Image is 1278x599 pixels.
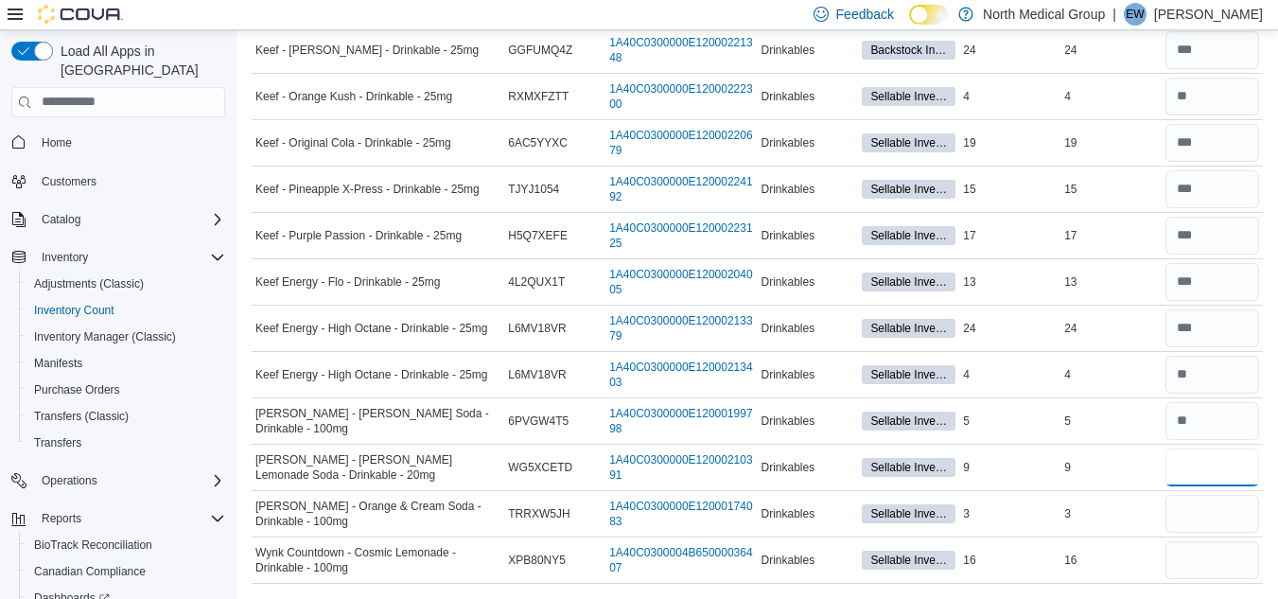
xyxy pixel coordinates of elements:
a: Home [34,132,79,154]
a: 1A40C0300004B65000036407 [609,545,753,575]
span: Keef Energy - Flo - Drinkable - 25mg [255,274,440,290]
span: [PERSON_NAME] - [PERSON_NAME] Soda - Drinkable - 100mg [255,406,500,436]
span: Drinkables [761,553,814,568]
button: Transfers (Classic) [19,403,233,430]
span: Catalog [34,208,225,231]
div: 4 [959,363,1060,386]
span: 6PVGW4T5 [508,414,569,429]
a: 1A40C0300000E12000222300 [609,81,753,112]
a: Inventory Manager (Classic) [26,326,184,348]
span: L6MV18VR [508,367,566,382]
div: 5 [1060,410,1162,432]
button: BioTrack Reconciliation [19,532,233,558]
span: Sellable Inventory [870,505,947,522]
button: Adjustments (Classic) [19,271,233,297]
span: Sellable Inventory [870,459,947,476]
span: Keef Energy - High Octane - Drinkable - 25mg [255,367,487,382]
div: 9 [959,456,1060,479]
div: 24 [959,317,1060,340]
input: Dark Mode [909,5,949,25]
span: BioTrack Reconciliation [34,537,152,553]
button: Inventory [34,246,96,269]
span: Inventory Count [34,303,114,318]
button: Reports [4,505,233,532]
div: 3 [959,502,1060,525]
span: Keef - Purple Passion - Drinkable - 25mg [255,228,462,243]
span: Sellable Inventory [862,273,955,291]
a: 1A40C0300000E12000220679 [609,128,753,158]
button: Catalog [4,206,233,233]
span: Drinkables [761,414,814,429]
span: GGFUMQ4Z [508,43,572,58]
span: Adjustments (Classic) [34,276,144,291]
span: Customers [42,174,96,189]
span: Transfers [34,435,81,450]
span: TJYJ1054 [508,182,559,197]
span: Sellable Inventory [870,88,947,105]
span: Keef - Orange Kush - Drinkable - 25mg [255,89,452,104]
a: Transfers (Classic) [26,405,136,428]
span: Transfers (Classic) [26,405,225,428]
button: Home [4,129,233,156]
div: Eric Watson [1124,3,1147,26]
div: 15 [959,178,1060,201]
a: 1A40C0300000E12000210391 [609,452,753,483]
span: Drinkables [761,460,814,475]
a: 1A40C0300000E12000174083 [609,499,753,529]
span: TRRXW5JH [508,506,569,521]
span: 6AC5YYXC [508,135,568,150]
div: 9 [1060,456,1162,479]
a: 1A40C0300000E12000213379 [609,313,753,344]
span: Backstock Inventory [862,41,955,60]
span: Drinkables [761,367,814,382]
span: Drinkables [761,321,814,336]
span: Drinkables [761,506,814,521]
span: Sellable Inventory [870,181,947,198]
span: Sellable Inventory [870,552,947,569]
span: Manifests [34,356,82,371]
a: 1A40C0300000E12000224192 [609,174,753,204]
a: Adjustments (Classic) [26,273,151,295]
div: 15 [1060,178,1162,201]
span: Sellable Inventory [870,413,947,430]
span: Sellable Inventory [870,134,947,151]
div: 19 [1060,132,1162,154]
span: Customers [34,169,225,193]
span: Inventory [42,250,88,265]
span: Catalog [42,212,80,227]
span: Inventory Manager (Classic) [26,326,225,348]
div: 16 [959,549,1060,572]
a: 1A40C0300000E12000223125 [609,220,753,251]
span: Operations [34,469,225,492]
button: Operations [4,467,233,494]
span: Dark Mode [909,25,910,26]
span: Sellable Inventory [862,412,955,431]
div: 24 [1060,39,1162,62]
span: Sellable Inventory [862,458,955,477]
span: Reports [42,511,81,526]
span: Transfers (Classic) [34,409,129,424]
span: Canadian Compliance [34,564,146,579]
div: 19 [959,132,1060,154]
button: Canadian Compliance [19,558,233,585]
span: Drinkables [761,182,814,197]
button: Manifests [19,350,233,377]
button: Catalog [34,208,88,231]
span: [PERSON_NAME] - [PERSON_NAME] Lemonade Soda - Drinkable - 20mg [255,452,500,483]
span: Keef - [PERSON_NAME] - Drinkable - 25mg [255,43,479,58]
button: Customers [4,167,233,195]
span: Drinkables [761,43,814,58]
span: Sellable Inventory [862,87,955,106]
a: 1A40C0300000E12000221348 [609,35,753,65]
span: Inventory Manager (Classic) [34,329,176,344]
a: Canadian Compliance [26,560,153,583]
div: 4 [959,85,1060,108]
img: Cova [38,5,123,24]
button: Transfers [19,430,233,456]
span: Sellable Inventory [862,319,955,338]
a: 1A40C0300000E12000204005 [609,267,753,297]
span: Home [42,135,72,150]
a: Purchase Orders [26,379,128,401]
span: Sellable Inventory [862,504,955,523]
span: Reports [34,507,225,530]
